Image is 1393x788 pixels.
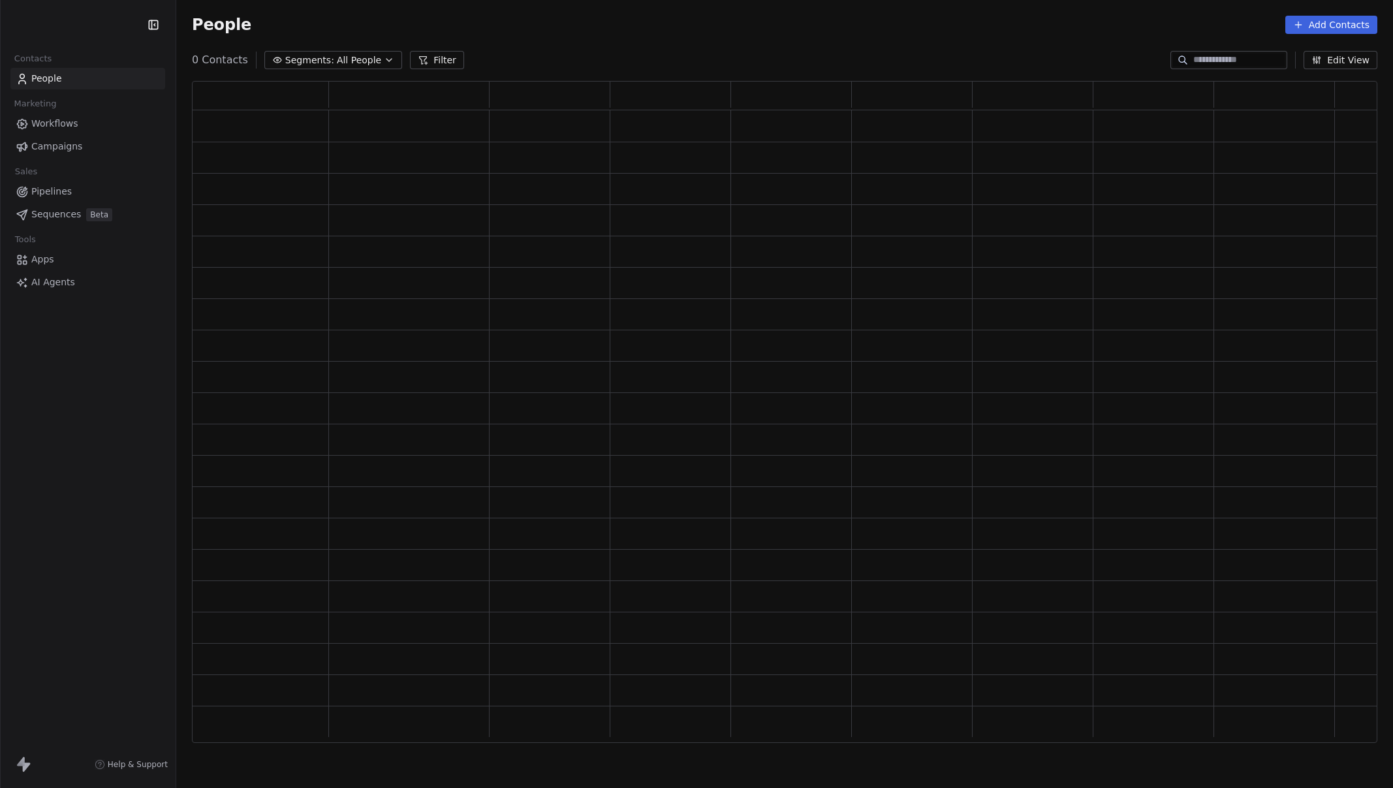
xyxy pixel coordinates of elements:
[337,54,381,67] span: All People
[192,15,251,35] span: People
[108,759,168,770] span: Help & Support
[95,759,168,770] a: Help & Support
[8,94,62,114] span: Marketing
[10,136,165,157] a: Campaigns
[86,208,112,221] span: Beta
[285,54,334,67] span: Segments:
[1285,16,1377,34] button: Add Contacts
[9,230,41,249] span: Tools
[1304,51,1377,69] button: Edit View
[192,52,248,68] span: 0 Contacts
[8,49,57,69] span: Contacts
[31,117,78,131] span: Workflows
[31,276,75,289] span: AI Agents
[410,51,464,69] button: Filter
[10,68,165,89] a: People
[10,249,165,270] a: Apps
[10,272,165,293] a: AI Agents
[31,185,72,198] span: Pipelines
[31,72,62,86] span: People
[10,204,165,225] a: SequencesBeta
[10,181,165,202] a: Pipelines
[31,208,81,221] span: Sequences
[10,113,165,134] a: Workflows
[31,253,54,266] span: Apps
[9,162,43,181] span: Sales
[31,140,82,153] span: Campaigns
